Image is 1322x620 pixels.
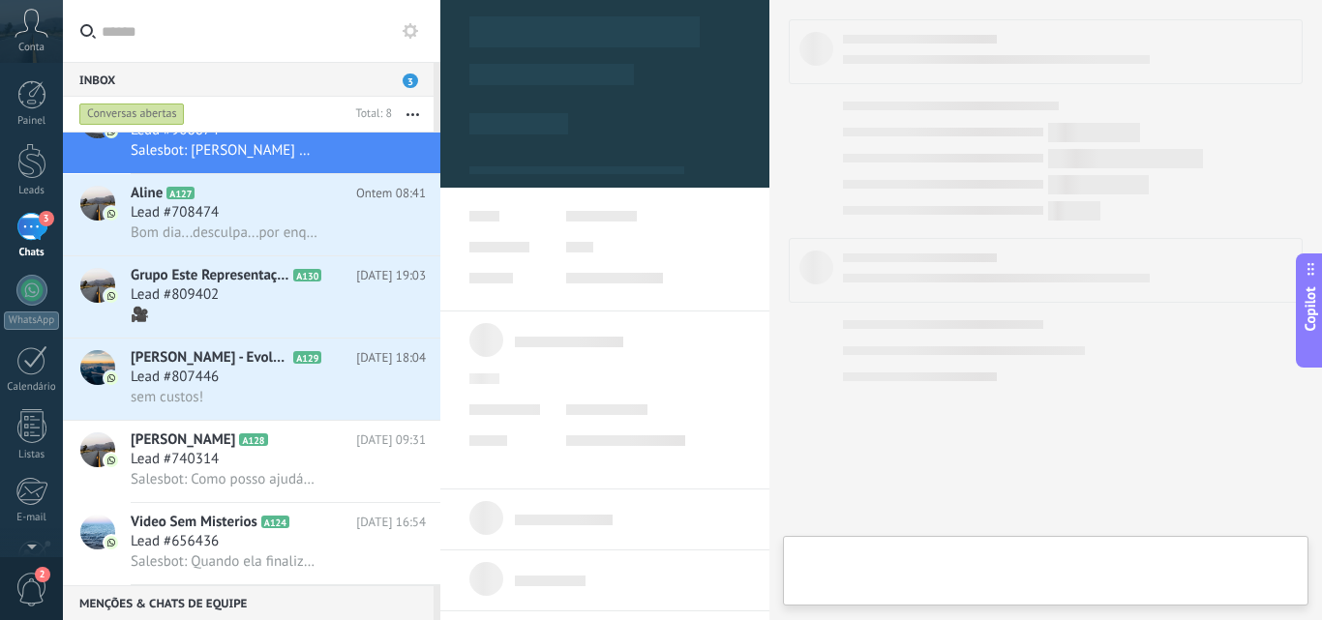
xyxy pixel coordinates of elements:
[131,184,163,203] span: Aline
[63,174,440,255] a: avatariconAlineA127Ontem 08:41Lead #708474Bom dia...desculpa...por enquanto..nao tenho pressa...3...
[131,430,235,450] span: [PERSON_NAME]
[131,266,289,285] span: Grupo Este Representações
[131,368,219,387] span: Lead #807446
[131,285,219,305] span: Lead #809402
[4,311,59,330] div: WhatsApp
[105,207,118,221] img: icon
[356,266,426,285] span: [DATE] 19:03
[356,430,426,450] span: [DATE] 09:31
[356,348,426,368] span: [DATE] 18:04
[63,256,440,338] a: avatariconGrupo Este RepresentaçõesA130[DATE] 19:03Lead #809402🎥
[4,381,60,394] div: Calendário
[131,513,257,532] span: Video Sem Misterios
[293,351,321,364] span: A129
[403,74,418,88] span: 3
[131,552,319,571] span: Salesbot: Quando ela finalizar o projeto, agendaremos uma apresentação em nossa loja, e assim fal...
[63,62,434,97] div: Inbox
[348,104,392,124] div: Total: 8
[4,115,60,128] div: Painel
[166,187,195,199] span: A127
[261,516,289,528] span: A124
[131,141,319,160] span: Salesbot: [PERSON_NAME] Nome: [PERSON_NAME] Sobrenome: Projetista Telefone (Celular): [PHONE_NUMBER]
[39,211,54,226] span: 3
[131,306,149,324] span: 🎥
[18,42,45,54] span: Conta
[4,512,60,524] div: E-mail
[105,536,118,549] img: icon
[79,103,185,126] div: Conversas abertas
[131,532,219,551] span: Lead #656436
[392,97,434,132] button: Mais
[4,185,60,197] div: Leads
[105,454,118,467] img: icon
[131,203,219,222] span: Lead #708474
[356,184,426,203] span: Ontem 08:41
[35,567,50,582] span: 2
[105,371,118,385] img: icon
[131,450,219,469] span: Lead #740314
[131,388,203,406] span: sem custos!
[131,223,319,242] span: Bom dia...desculpa...por enquanto..nao tenho pressa...30 dias úteis estaria.ok
[239,433,267,446] span: A128
[293,269,321,281] span: A130
[356,513,426,532] span: [DATE] 16:54
[1301,286,1320,331] span: Copilot
[4,449,60,461] div: Listas
[105,289,118,303] img: icon
[63,339,440,420] a: avataricon[PERSON_NAME] - Evolutz StudioA129[DATE] 18:04Lead #807446sem custos!
[131,470,319,488] span: Salesbot: Como posso ajudá-lo ?
[63,421,440,502] a: avataricon[PERSON_NAME]A128[DATE] 09:31Lead #740314Salesbot: Como posso ajudá-lo ?
[63,92,440,173] a: avatariconLead #906874Salesbot: [PERSON_NAME] Nome: [PERSON_NAME] Sobrenome: Projetista Telefone ...
[131,348,289,368] span: [PERSON_NAME] - Evolutz Studio
[63,503,440,584] a: avatariconVideo Sem MisteriosA124[DATE] 16:54Lead #656436Salesbot: Quando ela finalizar o projeto...
[4,247,60,259] div: Chats
[63,585,434,620] div: Menções & Chats de equipe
